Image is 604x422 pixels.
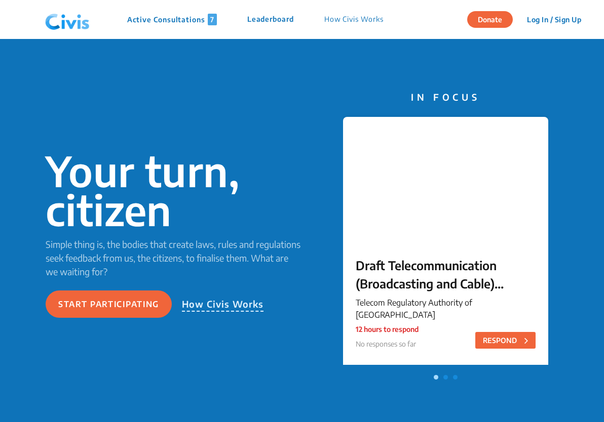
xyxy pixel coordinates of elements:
[356,340,416,348] span: No responses so far
[127,14,217,25] p: Active Consultations
[343,90,548,104] p: IN FOCUS
[467,14,520,24] a: Donate
[356,297,536,321] p: Telecom Regulatory Authority of [GEOGRAPHIC_DATA]
[467,11,513,28] button: Donate
[475,332,536,349] button: RESPOND
[208,14,217,25] span: 7
[182,297,264,312] p: How Civis Works
[356,256,536,292] p: Draft Telecommunication (Broadcasting and Cable) Services Interconnection (Addressable Systems) (...
[520,12,588,27] button: Log In / Sign Up
[247,14,294,25] p: Leaderboard
[356,324,419,334] p: 12 hours to respond
[343,117,548,370] a: Draft Telecommunication (Broadcasting and Cable) Services Interconnection (Addressable Systems) (...
[46,151,302,229] p: Your turn, citizen
[46,237,302,278] p: Simple thing is, the bodies that create laws, rules and regulations seek feedback from us, the ci...
[46,290,172,318] button: Start participating
[41,5,94,35] img: navlogo.png
[324,14,384,25] p: How Civis Works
